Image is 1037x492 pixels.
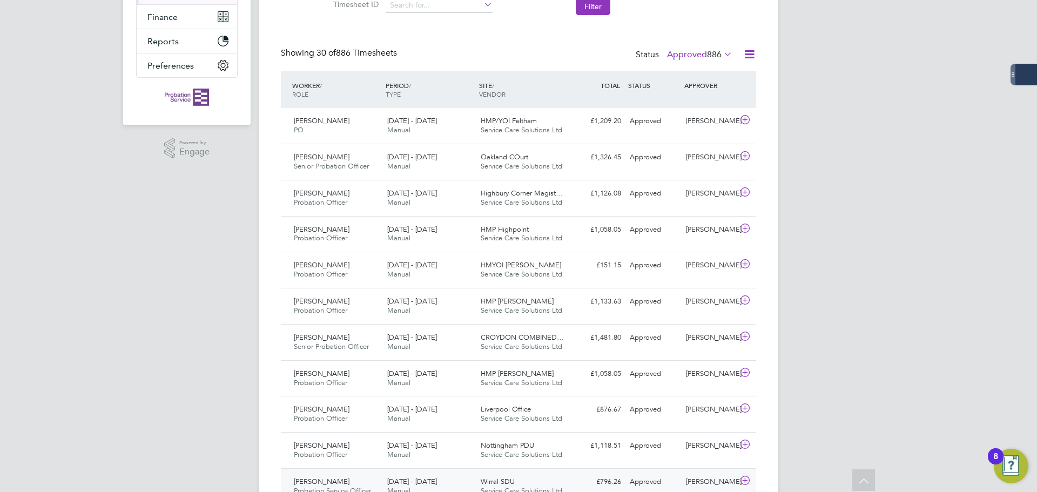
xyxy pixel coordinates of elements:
span: Probation Officer [294,198,347,207]
span: [PERSON_NAME] [294,333,349,342]
div: [PERSON_NAME] [682,185,738,203]
span: Manual [387,269,410,279]
div: [PERSON_NAME] [682,473,738,491]
span: Manual [387,342,410,351]
span: Wirral SDU [481,477,515,486]
div: [PERSON_NAME] [682,437,738,455]
span: [PERSON_NAME] [294,477,349,486]
span: Powered by [179,138,210,147]
img: probationservice-logo-retina.png [165,89,208,106]
span: Manual [387,306,410,315]
span: [PERSON_NAME] [294,441,349,450]
button: Finance [137,5,237,29]
span: Service Care Solutions Ltd [481,125,562,134]
button: Open Resource Center, 8 new notifications [994,449,1028,483]
span: [DATE] - [DATE] [387,333,437,342]
div: Approved [625,365,682,383]
span: Probation Officer [294,414,347,423]
span: HMYOI [PERSON_NAME] [481,260,561,269]
span: Manual [387,198,410,207]
span: TOTAL [601,81,620,90]
span: Manual [387,161,410,171]
div: Approved [625,149,682,166]
div: 8 [993,456,998,470]
span: [DATE] - [DATE] [387,116,437,125]
span: Service Care Solutions Ltd [481,414,562,423]
div: £1,126.08 [569,185,625,203]
span: Senior Probation Officer [294,161,369,171]
span: 886 [707,49,722,60]
div: £796.26 [569,473,625,491]
span: Finance [147,12,178,22]
span: Service Care Solutions Ltd [481,269,562,279]
span: Highbury Corner Magist… [481,188,563,198]
div: £1,209.20 [569,112,625,130]
span: Service Care Solutions Ltd [481,450,562,459]
span: [PERSON_NAME] [294,188,349,198]
div: [PERSON_NAME] [682,329,738,347]
span: TYPE [386,90,401,98]
div: APPROVER [682,76,738,95]
label: Approved [667,49,732,60]
div: [PERSON_NAME] [682,293,738,311]
button: Preferences [137,53,237,77]
div: Approved [625,473,682,491]
span: [DATE] - [DATE] [387,477,437,486]
span: Senior Probation Officer [294,342,369,351]
span: HMP/YOI Feltham [481,116,537,125]
div: £1,058.05 [569,365,625,383]
span: Preferences [147,60,194,71]
span: [DATE] - [DATE] [387,441,437,450]
a: Powered byEngage [164,138,210,159]
div: [PERSON_NAME] [682,401,738,419]
div: £1,118.51 [569,437,625,455]
span: Liverpool Office [481,405,531,414]
span: Service Care Solutions Ltd [481,342,562,351]
span: CROYDON COMBINED… [481,333,564,342]
div: [PERSON_NAME] [682,112,738,130]
span: Probation Officer [294,269,347,279]
span: [PERSON_NAME] [294,296,349,306]
div: Approved [625,329,682,347]
span: VENDOR [479,90,506,98]
span: 30 of [317,48,336,58]
span: [DATE] - [DATE] [387,369,437,378]
span: ROLE [292,90,308,98]
div: [PERSON_NAME] [682,149,738,166]
span: HMP [PERSON_NAME] [481,296,554,306]
span: [DATE] - [DATE] [387,225,437,234]
div: Status [636,48,735,63]
div: £151.15 [569,257,625,274]
div: Approved [625,221,682,239]
div: Showing [281,48,399,59]
div: £876.67 [569,401,625,419]
span: [PERSON_NAME] [294,369,349,378]
div: Approved [625,257,682,274]
span: [PERSON_NAME] [294,152,349,161]
span: [DATE] - [DATE] [387,260,437,269]
span: 886 Timesheets [317,48,397,58]
button: Reports [137,29,237,53]
span: Manual [387,414,410,423]
div: £1,326.45 [569,149,625,166]
div: WORKER [289,76,383,104]
span: Engage [179,147,210,157]
div: £1,058.05 [569,221,625,239]
span: Probation Officer [294,378,347,387]
span: Service Care Solutions Ltd [481,306,562,315]
div: Approved [625,185,682,203]
span: Service Care Solutions Ltd [481,233,562,242]
div: Approved [625,293,682,311]
div: Approved [625,401,682,419]
a: Go to home page [136,89,238,106]
span: Nottingham PDU [481,441,534,450]
div: [PERSON_NAME] [682,257,738,274]
span: [DATE] - [DATE] [387,188,437,198]
div: PERIOD [383,76,476,104]
span: [PERSON_NAME] [294,260,349,269]
span: Probation Officer [294,306,347,315]
span: [DATE] - [DATE] [387,405,437,414]
div: STATUS [625,76,682,95]
span: [DATE] - [DATE] [387,152,437,161]
div: [PERSON_NAME] [682,365,738,383]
